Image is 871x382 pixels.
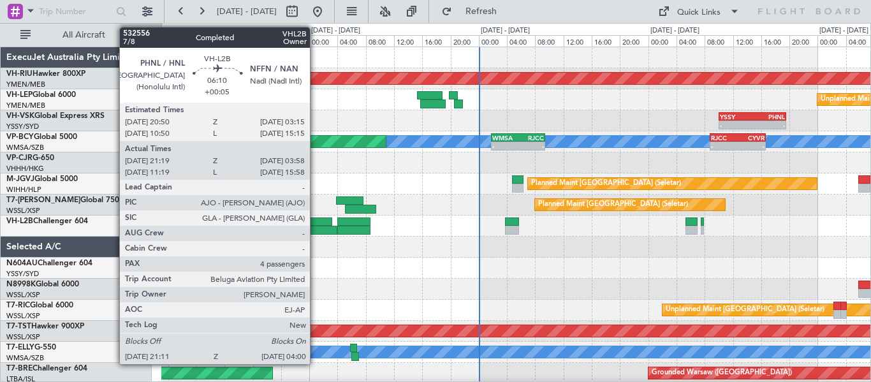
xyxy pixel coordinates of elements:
a: YMEN/MEB [6,80,45,89]
div: 00:00 [309,35,337,47]
a: N604AUChallenger 604 [6,260,92,267]
div: [DATE] - [DATE] [164,26,213,36]
div: 04:00 [168,35,196,47]
div: 04:00 [677,35,705,47]
div: 20:00 [789,35,817,47]
div: Quick Links [677,6,721,19]
div: RJCC [711,134,738,142]
span: N604AU [6,260,38,267]
div: [DATE] - [DATE] [819,26,868,36]
div: Unplanned Maint [GEOGRAPHIC_DATA] (Seletar) [666,300,824,320]
a: WIHH/HLP [6,185,41,195]
div: 12:00 [564,35,592,47]
div: 16:00 [761,35,789,47]
a: YMEN/MEB [6,101,45,110]
span: All Aircraft [33,31,135,40]
span: M-JGVJ [6,175,34,183]
div: 08:00 [196,35,224,47]
div: 04:00 [337,35,365,47]
span: [DATE] - [DATE] [217,6,277,17]
a: WMSA/SZB [6,353,44,363]
span: T7-ELLY [6,344,34,351]
button: All Aircraft [14,25,138,45]
a: YSSY/SYD [6,122,39,131]
div: - [720,121,752,129]
div: 20:00 [451,35,479,47]
div: - [752,121,785,129]
div: - [738,142,765,150]
div: 00:00 [648,35,677,47]
div: 00:00 [479,35,507,47]
span: N8998K [6,281,36,288]
div: RJCC [518,134,543,142]
a: WSSL/XSP [6,332,40,342]
span: Refresh [455,7,508,16]
div: 12:00 [224,35,253,47]
a: WSSL/XSP [6,290,40,300]
div: - [518,142,543,150]
div: Planned Maint [GEOGRAPHIC_DATA] (Seletar) [531,174,681,193]
a: VH-VSKGlobal Express XRS [6,112,105,120]
div: WMSA [492,134,518,142]
div: 08:00 [366,35,394,47]
a: T7-[PERSON_NAME]Global 7500 [6,196,124,204]
a: YSSY/SYD [6,269,39,279]
div: 16:00 [253,35,281,47]
div: - [711,142,738,150]
span: VH-LEP [6,91,33,99]
div: [DATE] - [DATE] [481,26,530,36]
span: VH-RIU [6,70,33,78]
a: T7-BREChallenger 604 [6,365,87,372]
div: 16:00 [592,35,620,47]
a: VHHH/HKG [6,164,44,173]
span: T7-TST [6,323,31,330]
a: WSSL/XSP [6,206,40,216]
button: Refresh [435,1,512,22]
span: T7-RIC [6,302,30,309]
button: Quick Links [652,1,746,22]
a: VH-LEPGlobal 6000 [6,91,76,99]
div: YSSY [720,113,752,121]
div: 08:00 [535,35,563,47]
a: VH-L2BChallenger 604 [6,217,88,225]
div: [DATE] - [DATE] [311,26,360,36]
a: T7-ELLYG-550 [6,344,56,351]
span: T7-[PERSON_NAME] [6,196,80,204]
input: Trip Number [39,2,112,21]
a: WSSL/XSP [6,311,40,321]
a: M-JGVJGlobal 5000 [6,175,78,183]
a: T7-RICGlobal 6000 [6,302,73,309]
span: T7-BRE [6,365,33,372]
div: PHNL [752,113,785,121]
a: N8998KGlobal 6000 [6,281,79,288]
div: 20:00 [620,35,648,47]
div: 12:00 [733,35,761,47]
div: - [492,142,518,150]
a: WMSA/SZB [6,143,44,152]
div: 12:00 [394,35,422,47]
div: 16:00 [422,35,450,47]
div: 00:00 [817,35,845,47]
div: 20:00 [281,35,309,47]
div: Planned Maint [GEOGRAPHIC_DATA] (Seletar) [538,195,688,214]
a: VP-CJRG-650 [6,154,54,162]
a: T7-TSTHawker 900XP [6,323,84,330]
a: VP-BCYGlobal 5000 [6,133,77,141]
span: VH-L2B [6,217,33,225]
div: CYVR [738,134,765,142]
div: [DATE] - [DATE] [650,26,699,36]
div: 08:00 [705,35,733,47]
div: 04:00 [507,35,535,47]
span: VP-CJR [6,154,33,162]
span: VH-VSK [6,112,34,120]
a: VH-RIUHawker 800XP [6,70,85,78]
span: VP-BCY [6,133,34,141]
